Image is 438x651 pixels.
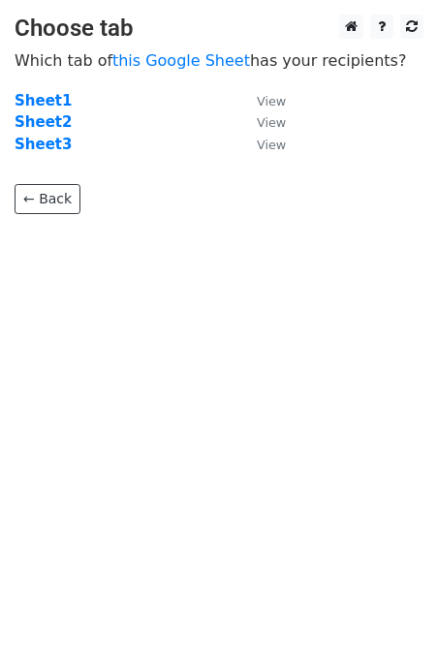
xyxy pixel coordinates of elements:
[15,15,423,43] h3: Choose tab
[112,51,250,70] a: this Google Sheet
[15,113,72,131] a: Sheet2
[15,184,80,214] a: ← Back
[257,138,286,152] small: View
[257,94,286,108] small: View
[15,136,72,153] a: Sheet3
[257,115,286,130] small: View
[237,113,286,131] a: View
[15,50,423,71] p: Which tab of has your recipients?
[237,92,286,109] a: View
[15,92,72,109] a: Sheet1
[237,136,286,153] a: View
